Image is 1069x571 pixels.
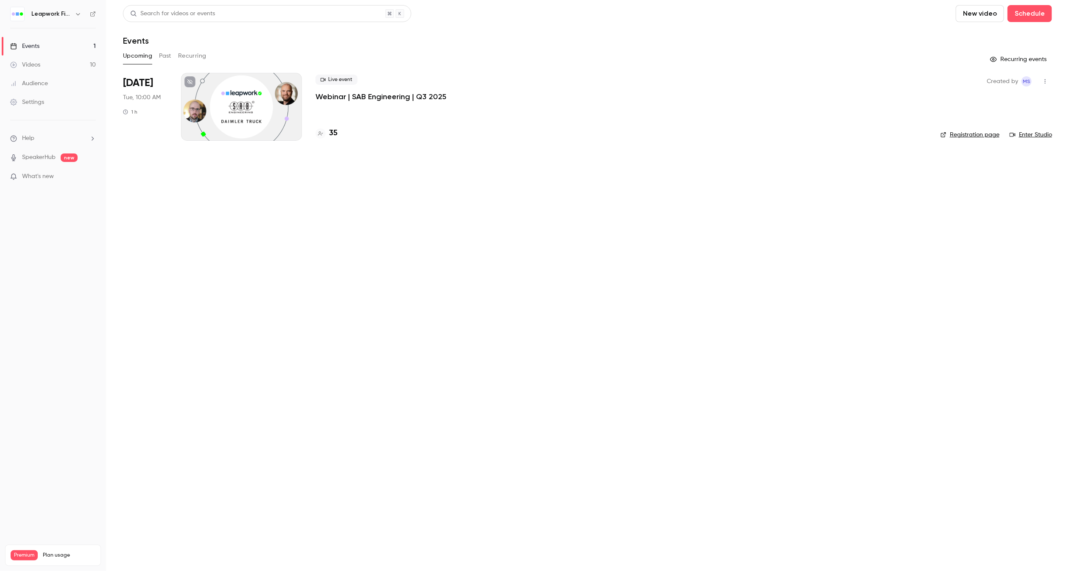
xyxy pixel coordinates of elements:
[123,93,161,102] span: Tue, 10:00 AM
[123,36,149,46] h1: Events
[10,61,40,69] div: Videos
[941,131,999,139] a: Registration page
[43,552,95,559] span: Plan usage
[22,153,56,162] a: SpeakerHub
[11,550,38,560] span: Premium
[315,75,357,85] span: Live event
[123,73,167,141] div: Sep 9 Tue, 11:00 AM (Europe/Copenhagen)
[86,173,96,181] iframe: Noticeable Trigger
[10,42,39,50] div: Events
[31,10,71,18] h6: Leapwork Field
[123,109,137,115] div: 1 h
[329,128,338,139] h4: 35
[315,92,447,102] a: Webinar | SAB Engineering | Q3 2025
[123,49,152,63] button: Upcoming
[987,76,1018,86] span: Created by
[123,76,153,90] span: [DATE]
[178,49,207,63] button: Recurring
[10,134,96,143] li: help-dropdown-opener
[61,153,78,162] span: new
[315,128,338,139] a: 35
[10,79,48,88] div: Audience
[22,134,34,143] span: Help
[11,7,24,21] img: Leapwork Field
[10,98,44,106] div: Settings
[986,53,1052,66] button: Recurring events
[159,49,171,63] button: Past
[1023,76,1030,86] span: MS
[1022,76,1032,86] span: Marlena Swiderska
[130,9,215,18] div: Search for videos or events
[956,5,1004,22] button: New video
[1010,131,1052,139] a: Enter Studio
[22,172,54,181] span: What's new
[1008,5,1052,22] button: Schedule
